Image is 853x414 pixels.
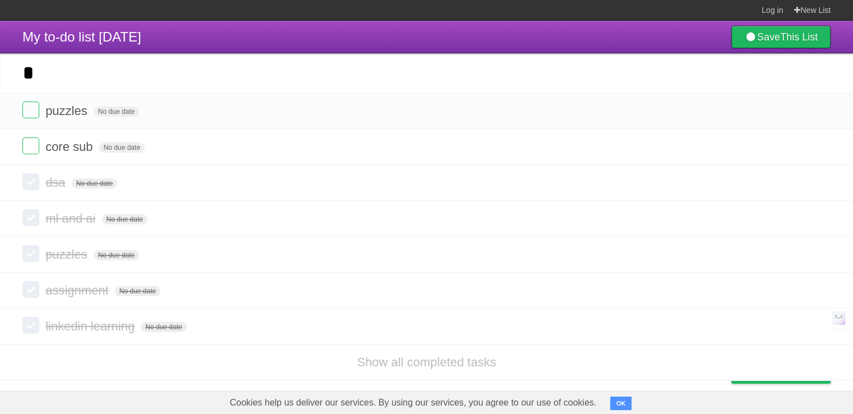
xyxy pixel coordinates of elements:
span: dsa [45,176,68,190]
span: puzzles [45,104,90,118]
span: ml and ai [45,211,98,226]
span: No due date [141,322,186,332]
label: Done [22,209,39,226]
b: This List [780,31,818,43]
a: Show all completed tasks [357,355,496,369]
span: No due date [99,142,145,153]
span: Cookies help us deliver our services. By using our services, you agree to our use of cookies. [219,392,608,414]
label: Done [22,173,39,190]
span: core sub [45,140,95,154]
label: Done [22,245,39,262]
span: No due date [94,107,139,117]
span: No due date [94,250,139,260]
label: Done [22,102,39,118]
label: Done [22,137,39,154]
label: Done [22,281,39,298]
span: linkedin learning [45,319,137,333]
span: No due date [115,286,160,296]
span: No due date [72,178,117,188]
label: Done [22,317,39,334]
span: assignment [45,283,112,297]
a: SaveThis List [731,26,831,48]
span: My to-do list [DATE] [22,29,141,44]
span: Buy me a coffee [755,364,825,383]
span: No due date [102,214,147,224]
span: puzzles [45,247,90,261]
button: OK [610,397,632,410]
